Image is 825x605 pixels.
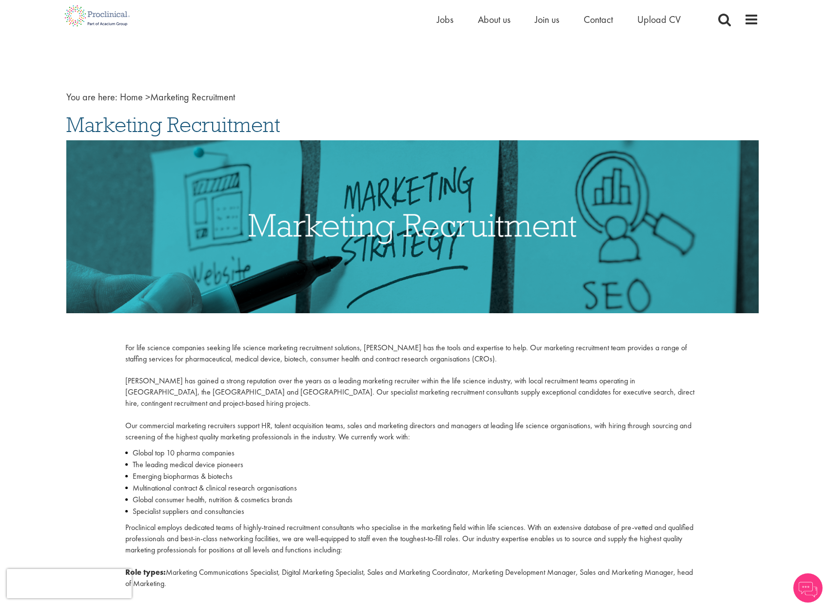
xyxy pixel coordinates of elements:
li: Specialist suppliers and consultancies [125,506,700,517]
span: Marketing Recruitment [66,112,280,138]
img: Marketing Recruitment [66,140,759,313]
li: Global consumer health, nutrition & cosmetics brands [125,494,700,506]
a: About us [478,13,511,26]
span: Marketing Recruitment [120,91,235,103]
li: Emerging biopharmas & biotechs [125,471,700,482]
span: You are here: [66,91,118,103]
p: For life science companies seeking life science marketing recruitment solutions, [PERSON_NAME] ha... [125,342,700,443]
div: Proclinical employs dedicated teams of highly-trained recruitment consultants who specialise in t... [118,342,707,594]
span: > [145,91,150,103]
a: Join us [535,13,559,26]
li: Global top 10 pharma companies [125,447,700,459]
li: The leading medical device pioneers [125,459,700,471]
a: breadcrumb link to Home [120,91,143,103]
strong: Role types: [125,567,166,577]
iframe: reCAPTCHA [7,569,132,598]
a: Upload CV [637,13,681,26]
a: Contact [584,13,613,26]
img: Chatbot [793,573,823,603]
a: Jobs [437,13,453,26]
li: Multinational contract & clinical research organisations [125,482,700,494]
